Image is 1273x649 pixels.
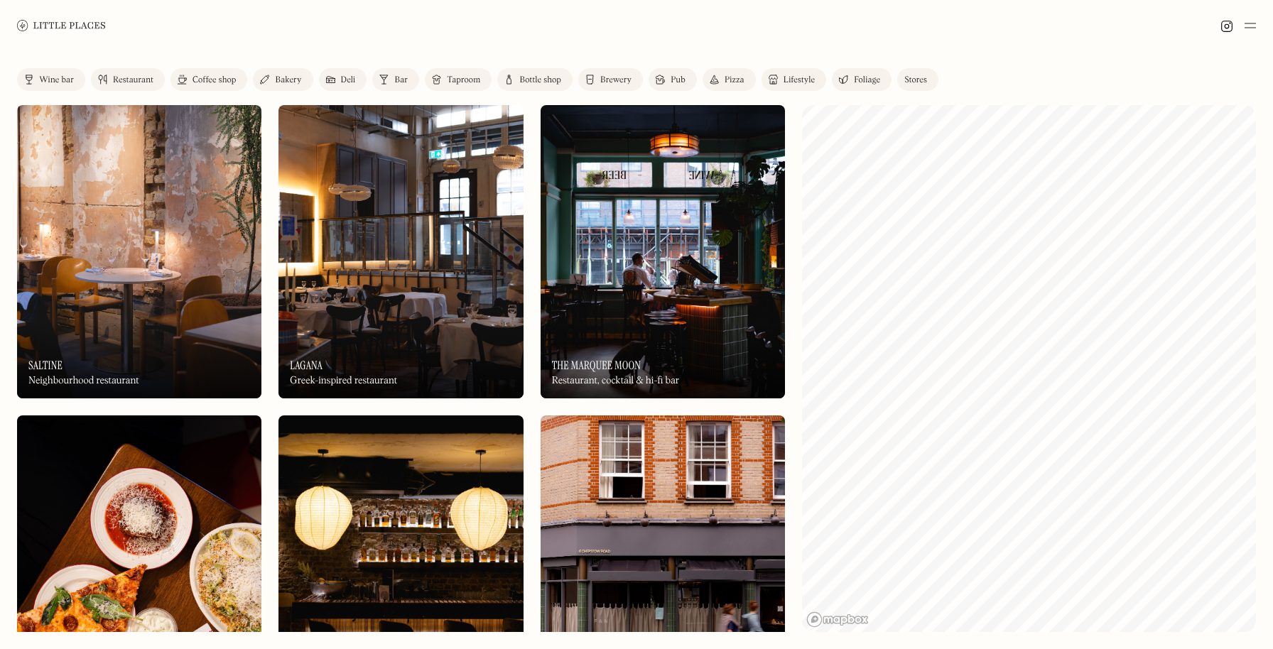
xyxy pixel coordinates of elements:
div: Pub [671,76,686,84]
a: Wine bar [17,68,85,91]
a: Deli [319,68,367,91]
h3: Saltine [28,359,63,372]
div: Brewery [600,76,632,84]
a: Pub [649,68,697,91]
a: Taproom [425,68,492,91]
div: Wine bar [39,76,74,84]
h3: The Marquee Moon [552,359,641,372]
div: Stores [904,76,927,84]
div: Restaurant [113,76,153,84]
a: Pizza [703,68,756,91]
img: Lagana [278,105,523,398]
div: Taproom [447,76,480,84]
div: Neighbourhood restaurant [28,375,139,387]
img: The Marquee Moon [541,105,785,398]
a: Stores [897,68,938,91]
a: Restaurant [91,68,165,91]
div: Greek-inspired restaurant [290,375,397,387]
div: Foliage [854,76,880,84]
h3: Lagana [290,359,323,372]
div: Restaurant, cocktail & hi-fi bar [552,375,680,387]
a: Mapbox homepage [806,611,869,628]
a: Foliage [832,68,892,91]
a: Brewery [578,68,643,91]
div: Lifestyle [784,76,815,84]
a: Lifestyle [762,68,826,91]
div: Bakery [275,76,301,84]
div: Bottle shop [519,76,561,84]
a: Bakery [253,68,313,91]
a: Bar [372,68,419,91]
div: Coffee shop [193,76,236,84]
a: Bottle shop [497,68,573,91]
div: Pizza [725,76,744,84]
canvas: Map [802,105,1256,632]
a: Coffee shop [170,68,247,91]
div: Deli [341,76,356,84]
a: SaltineSaltineSaltineNeighbourhood restaurant [17,105,261,398]
div: Bar [394,76,408,84]
a: LaganaLaganaLaganaGreek-inspired restaurant [278,105,523,398]
a: The Marquee MoonThe Marquee MoonThe Marquee MoonRestaurant, cocktail & hi-fi bar [541,105,785,398]
img: Saltine [17,105,261,398]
